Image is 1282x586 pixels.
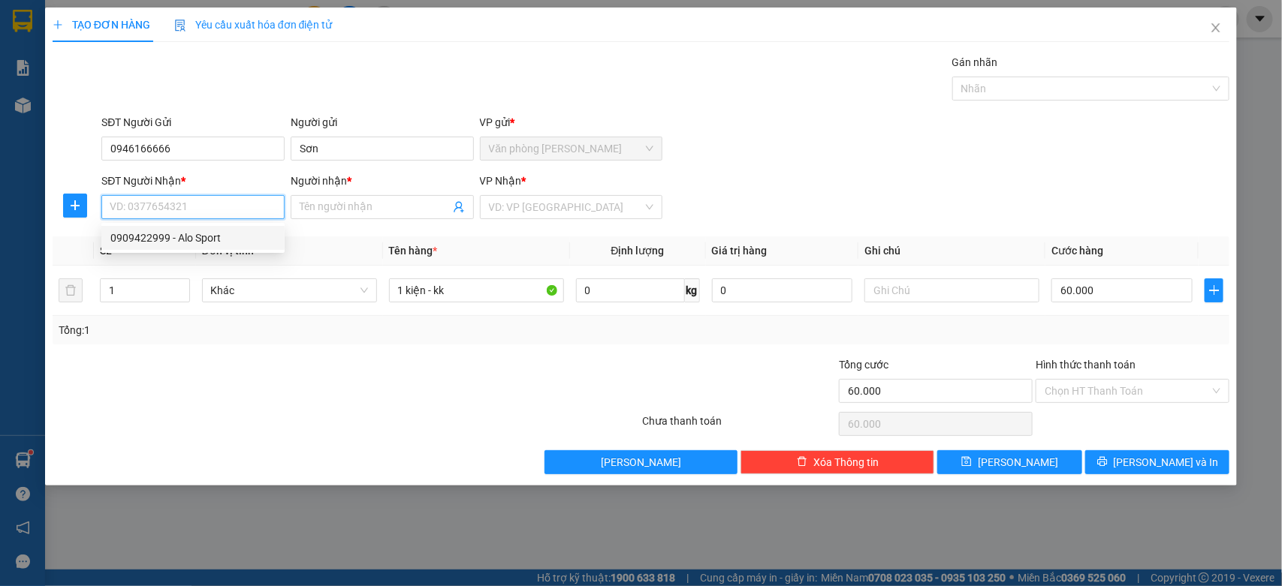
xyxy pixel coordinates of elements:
div: SĐT Người Nhận [101,173,285,189]
span: SL [100,245,112,257]
div: Chưa thanh toán [641,413,838,439]
label: Hình thức thanh toán [1036,359,1136,371]
div: SĐT Người Gửi [101,114,285,131]
span: printer [1097,456,1108,468]
span: [PERSON_NAME] và In [1114,454,1219,470]
img: icon [174,20,186,32]
button: plus [1205,278,1223,302]
span: Tên hàng [389,245,438,257]
button: plus [63,194,87,218]
span: save [961,456,972,468]
span: user-add [453,201,465,213]
span: close [1210,22,1222,34]
span: VP Nhận [480,175,522,187]
span: Định lượng [611,245,665,257]
span: environment [86,36,98,48]
span: Văn phòng Cao Thắng [489,137,654,160]
button: Close [1195,8,1237,50]
span: plus [1205,284,1223,296]
div: Người nhận [291,173,474,189]
span: [PERSON_NAME] [601,454,681,470]
div: Tổng: 1 [59,322,496,338]
span: delete [797,456,807,468]
span: Khác [211,279,368,302]
span: Yêu cầu xuất hóa đơn điện tử [174,19,333,31]
img: logo.jpg [7,7,82,82]
input: 0 [712,278,853,302]
div: Người gửi [291,114,474,131]
span: Cước hàng [1051,245,1103,257]
span: Giá trị hàng [712,245,768,257]
div: VP gửi [480,114,663,131]
th: Ghi chú [858,236,1045,266]
div: 0909422999 - Alo Sport [110,230,276,246]
button: printer[PERSON_NAME] và In [1085,450,1229,474]
span: TẠO ĐƠN HÀNG [53,19,150,31]
span: kg [685,278,700,302]
li: E11, Đường số 8, Khu dân cư Nông [GEOGRAPHIC_DATA], Kv.[GEOGRAPHIC_DATA], [GEOGRAPHIC_DATA] [7,33,286,109]
button: save[PERSON_NAME] [937,450,1081,474]
b: [PERSON_NAME] [86,10,213,29]
button: [PERSON_NAME] [544,450,738,474]
li: 1900 8181 [7,108,286,127]
button: delete [59,278,83,302]
span: Xóa Thông tin [813,454,879,470]
button: deleteXóa Thông tin [741,450,934,474]
input: Ghi Chú [864,278,1039,302]
label: Gán nhãn [952,56,998,68]
span: phone [7,111,19,123]
span: Tổng cước [839,359,888,371]
span: [PERSON_NAME] [978,454,1058,470]
span: plus [64,200,86,212]
div: 0909422999 - Alo Sport [101,226,285,250]
span: plus [53,20,63,30]
input: VD: Bàn, Ghế [389,278,564,302]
